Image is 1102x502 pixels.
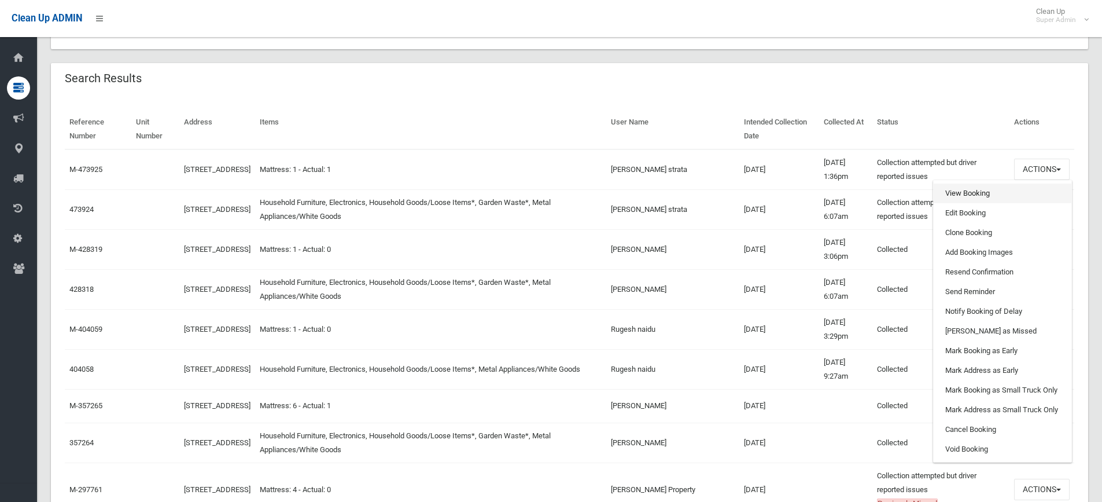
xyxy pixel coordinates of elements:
th: Reference Number [65,109,131,149]
td: [DATE] [739,389,819,423]
a: [STREET_ADDRESS] [184,325,250,334]
a: [STREET_ADDRESS] [184,401,250,410]
a: [STREET_ADDRESS] [184,285,250,294]
a: Send Reminder [934,282,1071,302]
td: [DATE] 6:07am [819,189,872,229]
td: [DATE] 6:07am [819,269,872,309]
th: Unit Number [131,109,179,149]
span: Clean Up [1030,7,1088,24]
a: Add Booking Images [934,243,1071,262]
a: Resend Confirmation [934,262,1071,282]
a: M-297761 [69,485,102,494]
th: Collected At [819,109,872,149]
a: Mark Booking as Small Truck Only [934,380,1071,400]
td: [PERSON_NAME] strata [606,149,740,190]
td: [PERSON_NAME] [606,229,740,269]
td: [PERSON_NAME] [606,423,740,463]
a: 428318 [69,285,94,294]
a: Clone Booking [934,223,1071,243]
a: Void Booking [934,439,1071,459]
td: Collected [872,309,1009,349]
span: Clean Up ADMIN [12,13,82,24]
a: Mark Booking as Early [934,341,1071,361]
a: M-357265 [69,401,102,410]
td: [DATE] 1:36pm [819,149,872,190]
th: Status [872,109,1009,149]
td: [DATE] [739,423,819,463]
button: Actions [1014,479,1070,500]
a: [STREET_ADDRESS] [184,485,250,494]
small: Super Admin [1036,16,1076,24]
button: Actions [1014,159,1070,180]
a: [PERSON_NAME] as Missed [934,321,1071,341]
a: [STREET_ADDRESS] [184,245,250,254]
td: [DATE] [739,149,819,190]
a: [STREET_ADDRESS] [184,365,250,373]
a: Mark Address as Small Truck Only [934,400,1071,420]
th: Actions [1009,109,1074,149]
a: [STREET_ADDRESS] [184,165,250,174]
th: User Name [606,109,740,149]
td: Collected [872,229,1009,269]
a: Notify Booking of Delay [934,302,1071,321]
td: Mattress: 1 - Actual: 0 [255,309,606,349]
td: Rugesh naidu [606,309,740,349]
td: Collected [872,423,1009,463]
td: [PERSON_NAME] [606,269,740,309]
td: [DATE] [739,229,819,269]
th: Items [255,109,606,149]
td: Household Furniture, Electronics, Household Goods/Loose Items*, Metal Appliances/White Goods [255,349,606,389]
td: [DATE] 3:06pm [819,229,872,269]
td: Household Furniture, Electronics, Household Goods/Loose Items*, Garden Waste*, Metal Appliances/W... [255,423,606,463]
a: Mark Address as Early [934,361,1071,380]
a: View Booking [934,184,1071,203]
td: [PERSON_NAME] [606,389,740,423]
td: Mattress: 6 - Actual: 1 [255,389,606,423]
td: Collection attempted but driver reported issues [872,189,1009,229]
a: M-404059 [69,325,102,334]
td: Collected [872,389,1009,423]
a: [STREET_ADDRESS] [184,205,250,214]
a: Cancel Booking [934,420,1071,439]
td: Household Furniture, Electronics, Household Goods/Loose Items*, Garden Waste*, Metal Appliances/W... [255,269,606,309]
td: [DATE] [739,189,819,229]
td: Collected [872,349,1009,389]
a: M-473925 [69,165,102,174]
td: Mattress: 1 - Actual: 0 [255,229,606,269]
td: [DATE] 9:27am [819,349,872,389]
td: Rugesh naidu [606,349,740,389]
td: [DATE] [739,349,819,389]
th: Address [179,109,255,149]
a: 404058 [69,365,94,373]
td: [PERSON_NAME] strata [606,189,740,229]
td: Collected [872,269,1009,309]
td: [DATE] [739,269,819,309]
a: M-428319 [69,245,102,254]
a: 473924 [69,205,94,214]
th: Intended Collection Date [739,109,819,149]
a: Edit Booking [934,203,1071,223]
header: Search Results [51,67,156,90]
a: 357264 [69,438,94,447]
a: [STREET_ADDRESS] [184,438,250,447]
td: Mattress: 1 - Actual: 1 [255,149,606,190]
td: [DATE] [739,309,819,349]
td: [DATE] 3:29pm [819,309,872,349]
td: Collection attempted but driver reported issues [872,149,1009,190]
td: Household Furniture, Electronics, Household Goods/Loose Items*, Garden Waste*, Metal Appliances/W... [255,189,606,229]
